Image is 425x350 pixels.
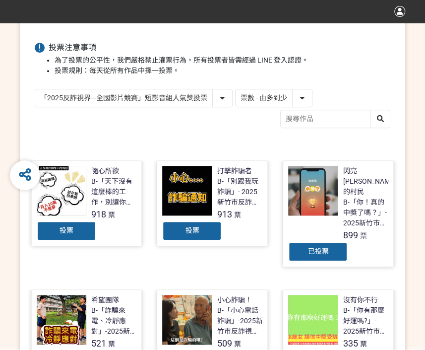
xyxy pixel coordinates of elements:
span: 投票 [60,226,73,234]
a: 打擊詐騙者B-「別跟我玩詐騙」- 2025新竹市反詐視界影片徵件913票投票 [157,160,268,246]
span: 票 [108,211,115,219]
span: 投票注意事項 [49,43,96,52]
div: 小心詐騙！ [217,295,251,305]
span: 票 [108,340,115,348]
div: B-「詐騙來電、冷靜應對」-2025新竹市反詐視界影片徵件 [91,305,137,337]
span: 票 [360,232,366,240]
div: 沒有你不行 [343,295,377,305]
span: 918 [91,209,106,219]
span: 票 [360,340,366,348]
li: 投票規則：每天從所有作品中擇一投票。 [55,66,390,76]
span: 913 [217,209,232,219]
span: 335 [343,338,358,349]
div: B-「小心電話詐騙」-2025新竹市反詐視界影片徵件 [217,305,262,337]
div: 希望團隊 [91,295,119,305]
span: 509 [217,338,232,349]
div: B-「你有那麼好運嗎?」- 2025新竹市反詐視界影片徵件 [343,305,388,337]
span: 票 [234,340,241,348]
span: 521 [91,338,106,349]
span: 已投票 [307,247,328,255]
span: 投票 [185,226,199,234]
div: 打擊詐騙者 [217,166,251,176]
div: B-「你！真的中獎了嗎？」- 2025新竹市反詐視界影片徵件 [343,197,388,228]
a: 隨心所欲B-「天下沒有這麼棒的工作，別讓你的求職夢變成惡夢！」- 2025新竹市反詐視界影片徵件918票投票 [31,160,142,246]
div: 閃亮[PERSON_NAME]的村民 [343,166,396,197]
span: 票 [234,211,241,219]
div: B-「別跟我玩詐騙」- 2025新竹市反詐視界影片徵件 [217,176,262,208]
span: 899 [343,230,358,240]
input: 搜尋作品 [281,110,390,128]
li: 為了投票的公平性，我們嚴格禁止灌票行為，所有投票者皆需經過 LINE 登入認證。 [55,55,390,66]
a: 閃亮[PERSON_NAME]的村民B-「你！真的中獎了嗎？」- 2025新竹市反詐視界影片徵件899票已投票 [283,160,394,267]
div: 隨心所欲 [91,166,119,176]
div: B-「天下沒有這麼棒的工作，別讓你的求職夢變成惡夢！」- 2025新竹市反詐視界影片徵件 [91,176,137,208]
